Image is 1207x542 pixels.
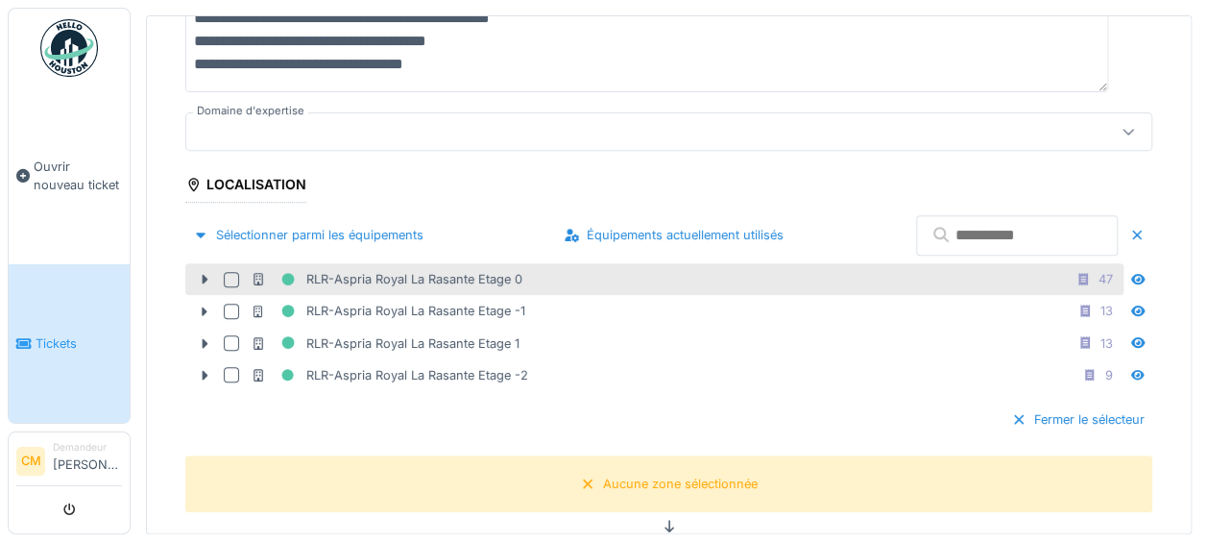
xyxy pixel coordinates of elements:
span: Tickets [36,334,122,353]
img: Badge_color-CXgf-gQk.svg [40,19,98,77]
div: 13 [1100,334,1113,353]
label: Domaine d'expertise [193,103,308,119]
div: Fermer le sélecteur [1003,406,1152,432]
li: [PERSON_NAME] [53,440,122,481]
div: 13 [1100,302,1113,320]
div: Équipements actuellement utilisés [556,222,791,248]
div: Aucune zone sélectionnée [603,475,758,493]
a: Tickets [9,264,130,423]
div: Sélectionner parmi les équipements [185,222,431,248]
li: CM [16,447,45,476]
div: RLR-Aspria Royal La Rasante Etage 1 [251,332,519,356]
div: RLR-Aspria Royal La Rasante Etage -1 [251,299,525,323]
a: Ouvrir nouveau ticket [9,87,130,264]
div: RLR-Aspria Royal La Rasante Etage -2 [251,363,528,387]
div: RLR-Aspria Royal La Rasante Etage 0 [251,267,522,291]
div: Localisation [185,170,306,203]
div: 9 [1105,366,1113,384]
a: CM Demandeur[PERSON_NAME] [16,440,122,486]
div: 47 [1098,270,1113,288]
span: Ouvrir nouveau ticket [34,158,122,194]
div: Demandeur [53,440,122,455]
